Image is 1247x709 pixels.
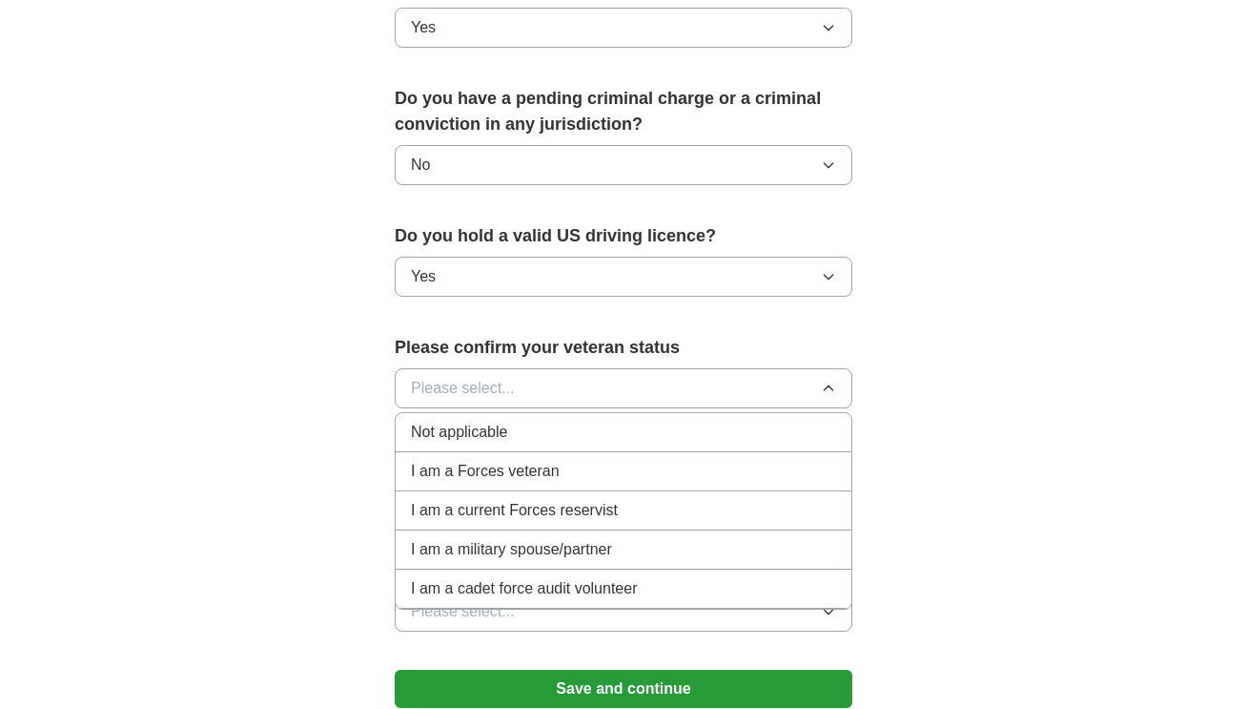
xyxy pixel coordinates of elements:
[395,257,852,297] button: Yes
[395,368,852,408] button: Please select...
[411,421,507,444] span: Not applicable
[411,265,436,288] span: Yes
[411,16,436,39] span: Yes
[395,592,852,632] button: Please select...
[395,335,852,361] label: Please confirm your veteran status
[411,538,612,561] span: I am a military spouse/partner
[411,499,618,522] span: I am a current Forces reservist
[395,8,852,48] button: Yes
[395,145,852,185] button: No
[411,154,430,177] span: No
[411,460,560,483] span: I am a Forces veteran
[411,377,515,400] span: Please select...
[411,577,637,600] span: I am a cadet force audit volunteer
[411,600,515,623] span: Please select...
[395,86,852,137] label: Do you have a pending criminal charge or a criminal conviction in any jurisdiction?
[395,670,852,708] button: Save and continue
[395,223,852,249] label: Do you hold a valid US driving licence?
